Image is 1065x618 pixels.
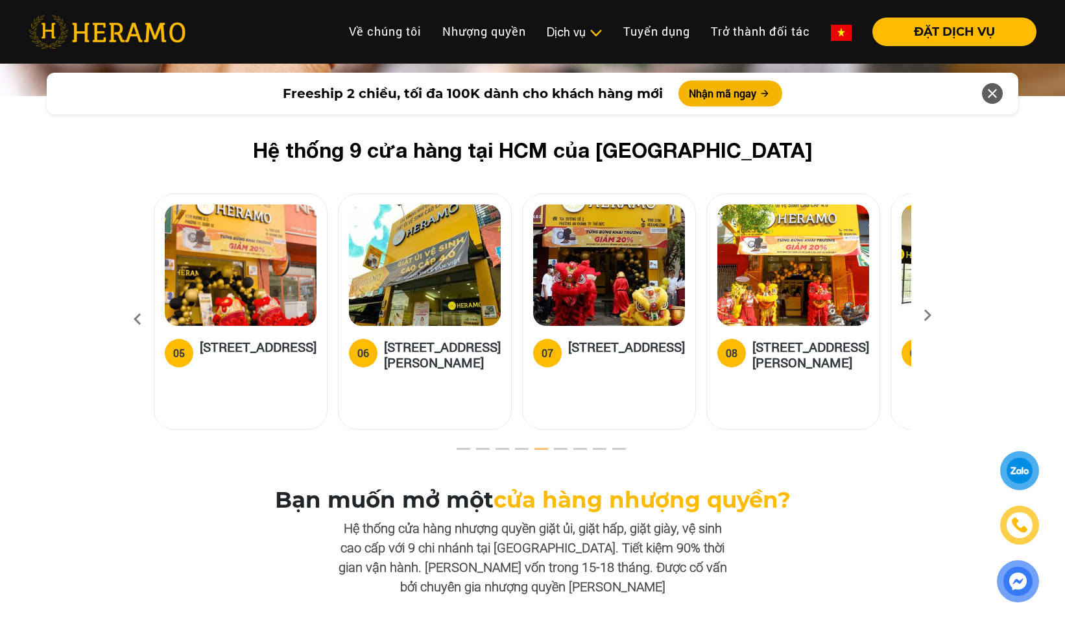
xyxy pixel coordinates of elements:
[29,15,185,49] img: heramo-logo.png
[902,204,1053,326] img: heramo-parc-villa-dai-phuoc-island-dong-nai
[533,204,685,326] img: heramo-15a-duong-so-2-phuong-an-khanh-thu-duc
[448,446,461,459] button: 1
[613,18,700,45] a: Tuyển dụng
[542,345,553,361] div: 07
[526,446,539,459] button: 5
[338,519,728,597] p: Hệ thống cửa hàng nhượng quyền giặt ủi, giặt hấp, giặt giày, vệ sinh cao cấp với 9 chi nhánh tại ...
[384,339,501,370] h5: [STREET_ADDRESS][PERSON_NAME]
[173,345,185,361] div: 05
[862,26,1036,38] a: ĐẶT DỊCH VỤ
[200,339,317,365] h5: [STREET_ADDRESS]
[275,487,791,513] h3: Bạn muốn mở một
[339,18,432,45] a: Về chúng tôi
[357,345,369,361] div: 06
[910,345,922,361] div: 09
[1001,507,1038,544] a: phone-icon
[872,18,1036,46] button: ĐẶT DỊCH VỤ
[752,339,869,370] h5: [STREET_ADDRESS][PERSON_NAME]
[432,18,536,45] a: Nhượng quyền
[565,446,578,459] button: 7
[547,23,603,41] div: Dịch vụ
[831,25,852,41] img: vn-flag.png
[174,138,891,162] h2: Hệ thống 9 cửa hàng tại HCM của [GEOGRAPHIC_DATA]
[589,27,603,40] img: subToggleIcon
[584,446,597,459] button: 8
[494,487,791,513] span: cửa hàng nhượng quyền?
[1011,516,1029,534] img: phone-icon
[165,204,317,326] img: heramo-179b-duong-3-thang-2-phuong-11-quan-10
[545,446,558,459] button: 6
[700,18,820,45] a: Trở thành đối tác
[726,345,737,361] div: 08
[507,446,520,459] button: 4
[283,84,663,103] span: Freeship 2 chiều, tối đa 100K dành cho khách hàng mới
[717,204,869,326] img: heramo-398-duong-hoang-dieu-phuong-2-quan-4
[568,339,685,365] h5: [STREET_ADDRESS]
[678,80,782,106] button: Nhận mã ngay
[349,204,501,326] img: heramo-314-le-van-viet-phuong-tang-nhon-phu-b-quan-9
[468,446,481,459] button: 2
[604,446,617,459] button: 9
[487,446,500,459] button: 3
